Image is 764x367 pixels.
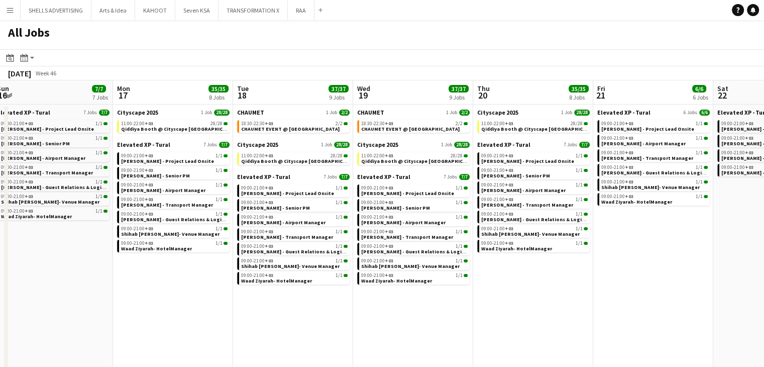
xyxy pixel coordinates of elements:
button: SHELLS ADVERTISING [21,1,91,20]
button: Seven KSA [175,1,219,20]
button: RAA [288,1,314,20]
button: Arts & Idea [91,1,135,20]
button: KAHOOT [135,1,175,20]
span: Week 46 [33,69,58,77]
button: TRANSFORMATION X [219,1,288,20]
div: [DATE] [8,68,31,78]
